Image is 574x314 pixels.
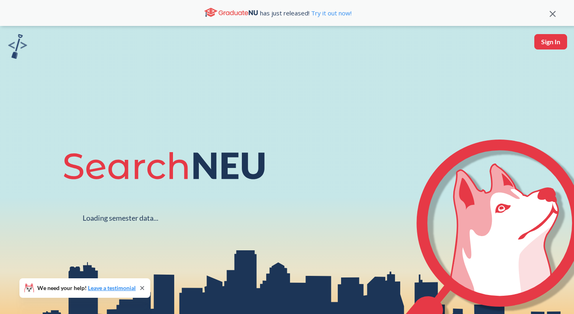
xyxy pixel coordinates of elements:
[8,34,27,61] a: sandbox logo
[37,285,136,291] span: We need your help!
[83,213,158,223] div: Loading semester data...
[8,34,27,59] img: sandbox logo
[260,9,352,17] span: has just released!
[88,284,136,291] a: Leave a testimonial
[534,34,567,49] button: Sign In
[309,9,352,17] a: Try it out now!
